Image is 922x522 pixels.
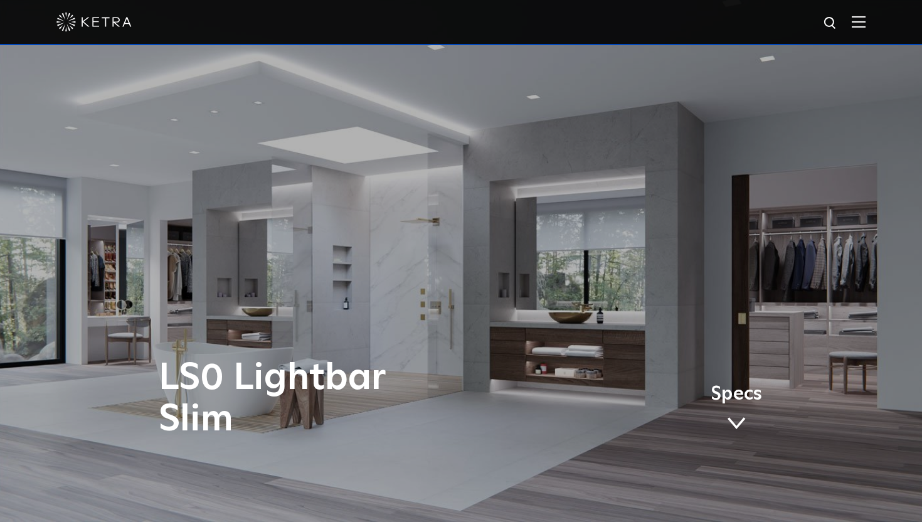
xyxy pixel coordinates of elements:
[823,16,839,31] img: search icon
[711,385,762,434] a: Specs
[56,13,132,31] img: ketra-logo-2019-white
[159,358,513,440] h1: LS0 Lightbar Slim
[711,385,762,403] span: Specs
[852,16,866,28] img: Hamburger%20Nav.svg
